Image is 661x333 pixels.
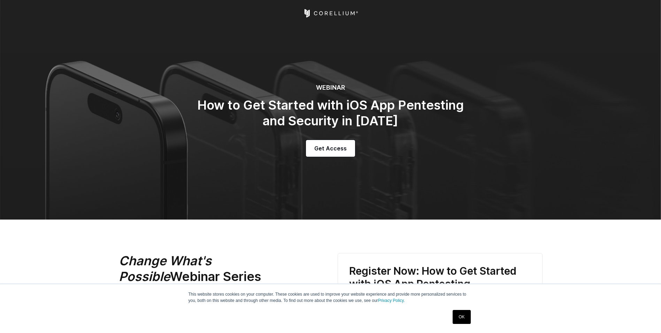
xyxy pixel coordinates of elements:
h2: Webinar Series [119,253,307,284]
a: Get Access [306,140,355,157]
a: Corellium Home [303,9,358,17]
h2: How to Get Started with iOS App Pentesting and Security in [DATE] [191,97,470,129]
h3: Register Now: How to Get Started with iOS App Pentesting [349,265,531,291]
a: Privacy Policy. [378,298,405,303]
em: Change What's Possible [119,253,212,284]
a: OK [453,310,470,324]
span: Get Access [314,144,347,153]
p: This website stores cookies on your computer. These cookies are used to improve your website expe... [189,291,473,304]
h6: WEBINAR [191,84,470,92]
